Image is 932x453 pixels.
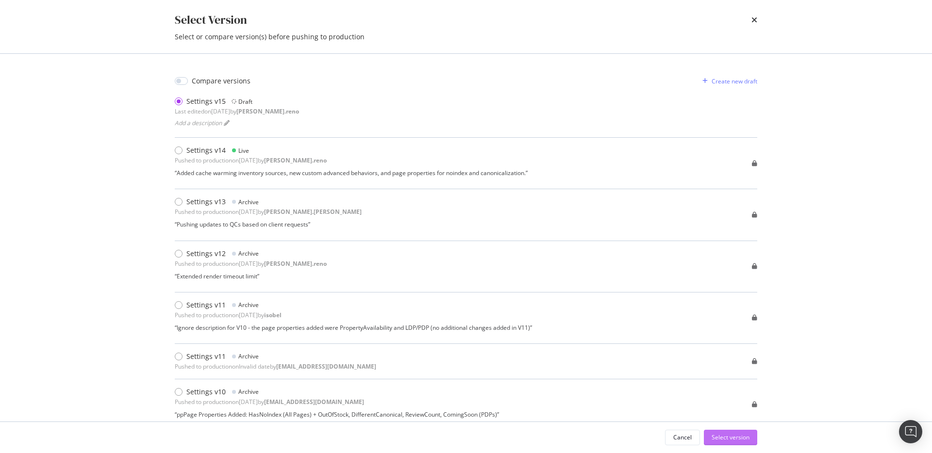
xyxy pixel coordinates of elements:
div: Create new draft [712,77,757,85]
button: Select version [704,430,757,445]
button: Create new draft [699,73,757,89]
div: Select version [712,433,749,441]
button: Cancel [665,430,700,445]
div: Last edited on [DATE] by [175,107,299,115]
div: Archive [238,352,259,360]
b: [PERSON_NAME].reno [264,259,327,268]
div: Select Version [175,12,247,28]
div: Pushed to production on [DATE] by [175,398,364,406]
div: Archive [238,198,259,206]
div: Archive [238,301,259,309]
div: “ Pushing updates to QCs based on client requests ” [175,220,362,228]
b: isobel [264,311,282,319]
div: Settings v15 [186,97,226,106]
b: [EMAIL_ADDRESS][DOMAIN_NAME] [264,398,364,406]
div: Live [238,146,249,155]
div: Select or compare version(s) before pushing to production [175,32,757,42]
div: “ Extended render timeout limit ” [175,272,327,280]
b: [EMAIL_ADDRESS][DOMAIN_NAME] [276,362,376,371]
div: “ Added cache warming inventory sources, new custom advanced behaviors, and page properties for n... [175,169,528,177]
div: Archive [238,388,259,396]
div: Settings v12 [186,249,226,259]
b: [PERSON_NAME].reno [264,156,327,164]
b: [PERSON_NAME].[PERSON_NAME] [264,208,362,216]
div: Compare versions [192,76,250,86]
div: Settings v10 [186,387,226,397]
div: Open Intercom Messenger [899,420,922,443]
div: Settings v14 [186,146,226,155]
div: Pushed to production on [DATE] by [175,156,327,164]
div: Pushed to production on Invalid date by [175,362,376,371]
div: Pushed to production on [DATE] by [175,208,362,216]
div: times [751,12,757,28]
div: Settings v11 [186,352,226,361]
b: [PERSON_NAME].reno [236,107,299,115]
div: “ ppPage Properties Added: HasNoIndex (All Pages) + OutOfStock, DifferentCanonical, ReviewCount, ... [175,410,499,419]
div: Settings v11 [186,300,226,310]
div: Archive [238,249,259,258]
div: Cancel [673,433,692,441]
div: Pushed to production on [DATE] by [175,311,282,319]
div: “ Ignore description for V10 - the page properties added were PropertyAvailability and LDP/PDP (n... [175,324,532,332]
div: Draft [238,97,252,106]
div: Pushed to production on [DATE] by [175,259,327,268]
div: Settings v13 [186,197,226,207]
span: Add a description [175,119,222,127]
